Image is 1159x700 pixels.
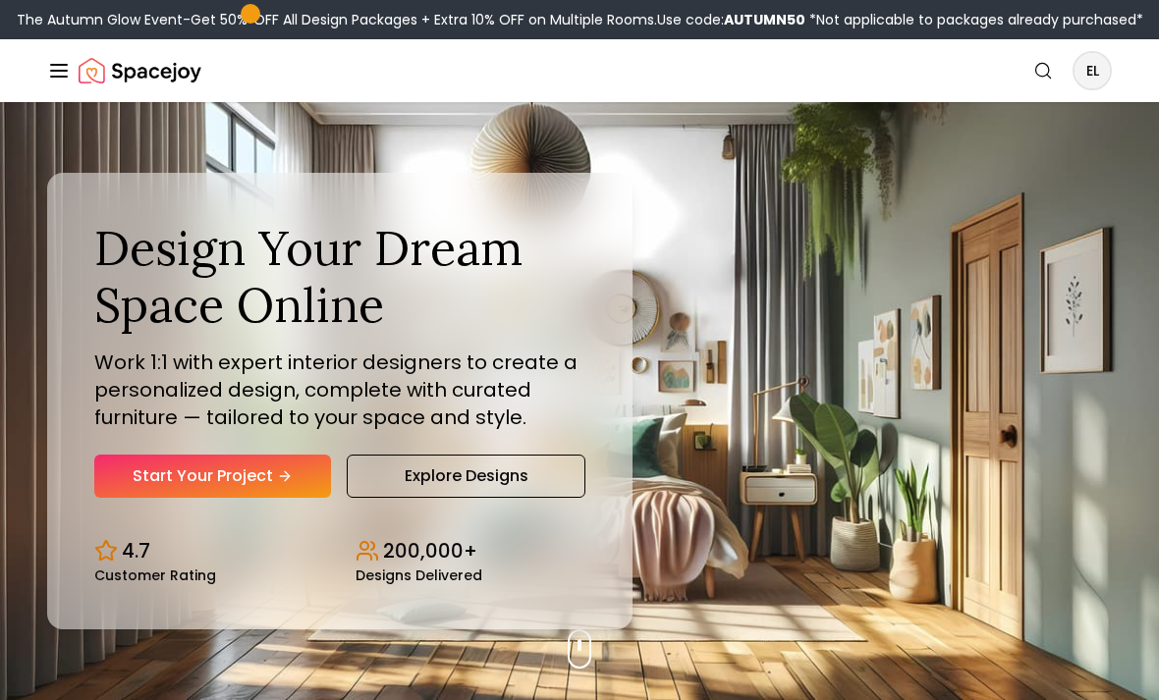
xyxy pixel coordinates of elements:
[122,537,150,565] p: 4.7
[657,10,805,29] span: Use code:
[17,10,1143,29] div: The Autumn Glow Event-Get 50% OFF All Design Packages + Extra 10% OFF on Multiple Rooms.
[356,568,482,582] small: Designs Delivered
[1073,51,1112,90] button: EL
[805,10,1143,29] span: *Not applicable to packages already purchased*
[1075,53,1110,88] span: EL
[94,521,585,582] div: Design stats
[79,51,201,90] img: Spacejoy Logo
[94,220,585,333] h1: Design Your Dream Space Online
[724,10,805,29] b: AUTUMN50
[47,39,1112,102] nav: Global
[94,568,216,582] small: Customer Rating
[94,349,585,431] p: Work 1:1 with expert interior designers to create a personalized design, complete with curated fu...
[94,455,331,498] a: Start Your Project
[383,537,477,565] p: 200,000+
[79,51,201,90] a: Spacejoy
[347,455,585,498] a: Explore Designs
